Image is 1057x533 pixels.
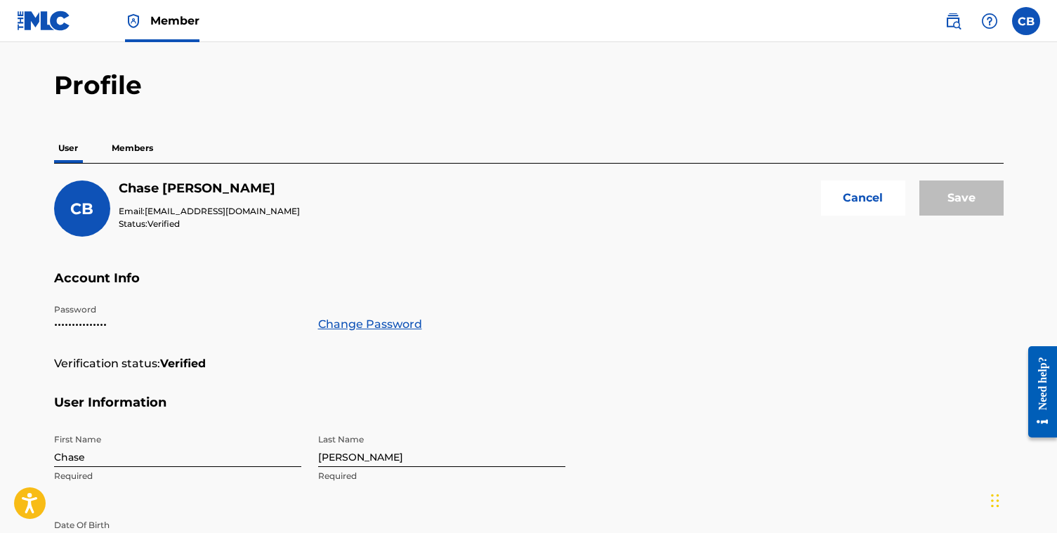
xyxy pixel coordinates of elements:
[54,303,301,316] p: Password
[54,133,82,163] p: User
[54,316,301,333] p: •••••••••••••••
[17,11,71,31] img: MLC Logo
[54,355,160,372] p: Verification status:
[150,13,199,29] span: Member
[107,133,157,163] p: Members
[945,13,961,29] img: search
[125,13,142,29] img: Top Rightsholder
[119,180,300,197] h5: Chase Bader
[987,466,1057,533] iframe: Chat Widget
[976,7,1004,35] div: Help
[991,480,999,522] div: Drag
[981,13,998,29] img: help
[119,205,300,218] p: Email:
[147,218,180,229] span: Verified
[318,470,565,482] p: Required
[939,7,967,35] a: Public Search
[70,199,93,218] span: CB
[1018,336,1057,449] iframe: Resource Center
[54,470,301,482] p: Required
[160,355,206,372] strong: Verified
[821,180,905,216] button: Cancel
[1012,7,1040,35] div: User Menu
[54,395,1004,428] h5: User Information
[318,316,422,333] a: Change Password
[54,270,1004,303] h5: Account Info
[119,218,300,230] p: Status:
[145,206,300,216] span: [EMAIL_ADDRESS][DOMAIN_NAME]
[54,70,1004,101] h2: Profile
